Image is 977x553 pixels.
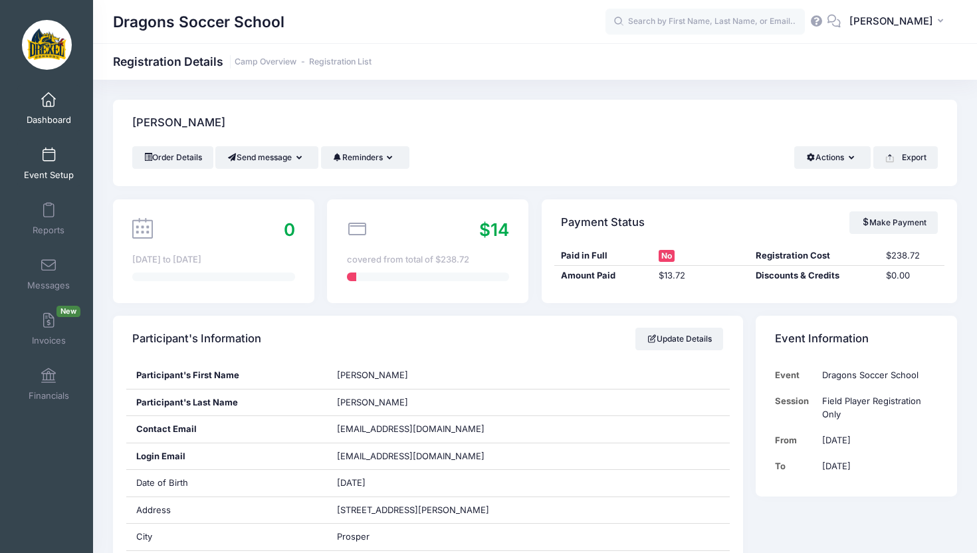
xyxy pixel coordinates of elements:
[347,253,509,267] div: covered from total of $238.72
[132,146,213,169] a: Order Details
[775,388,815,427] td: Session
[126,497,328,524] div: Address
[33,225,64,236] span: Reports
[24,169,74,181] span: Event Setup
[17,306,80,352] a: InvoicesNew
[337,370,408,380] span: [PERSON_NAME]
[17,85,80,132] a: Dashboard
[32,335,66,346] span: Invoices
[775,362,815,388] td: Event
[849,211,938,234] a: Make Payment
[554,249,652,263] div: Paid in Full
[17,195,80,242] a: Reports
[27,280,70,291] span: Messages
[132,104,225,142] h4: [PERSON_NAME]
[29,390,69,401] span: Financials
[849,14,933,29] span: [PERSON_NAME]
[337,450,503,463] span: [EMAIL_ADDRESS][DOMAIN_NAME]
[113,7,284,37] h1: Dragons Soccer School
[126,470,328,497] div: Date of Birth
[126,416,328,443] div: Contact Email
[337,397,408,407] span: [PERSON_NAME]
[17,361,80,407] a: Financials
[479,219,509,240] span: $14
[841,7,957,37] button: [PERSON_NAME]
[775,427,815,453] td: From
[879,249,944,263] div: $238.72
[27,114,71,126] span: Dashboard
[659,250,675,262] span: No
[749,269,879,282] div: Discounts & Credits
[775,320,869,358] h4: Event Information
[22,20,72,70] img: Dragons Soccer School
[17,251,80,297] a: Messages
[56,306,80,317] span: New
[309,57,372,67] a: Registration List
[337,477,366,488] span: [DATE]
[652,269,750,282] div: $13.72
[879,269,944,282] div: $0.00
[337,423,485,434] span: [EMAIL_ADDRESS][DOMAIN_NAME]
[132,320,261,358] h4: Participant's Information
[561,203,645,241] h4: Payment Status
[235,57,296,67] a: Camp Overview
[815,427,938,453] td: [DATE]
[113,55,372,68] h1: Registration Details
[337,504,489,515] span: [STREET_ADDRESS][PERSON_NAME]
[132,253,294,267] div: [DATE] to [DATE]
[337,531,370,542] span: Prosper
[815,362,938,388] td: Dragons Soccer School
[605,9,805,35] input: Search by First Name, Last Name, or Email...
[635,328,724,350] a: Update Details
[554,269,652,282] div: Amount Paid
[284,219,295,240] span: 0
[815,388,938,427] td: Field Player Registration Only
[126,443,328,470] div: Login Email
[794,146,871,169] button: Actions
[775,453,815,479] td: To
[749,249,879,263] div: Registration Cost
[815,453,938,479] td: [DATE]
[873,146,938,169] button: Export
[126,362,328,389] div: Participant's First Name
[215,146,318,169] button: Send message
[126,389,328,416] div: Participant's Last Name
[126,524,328,550] div: City
[17,140,80,187] a: Event Setup
[321,146,409,169] button: Reminders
